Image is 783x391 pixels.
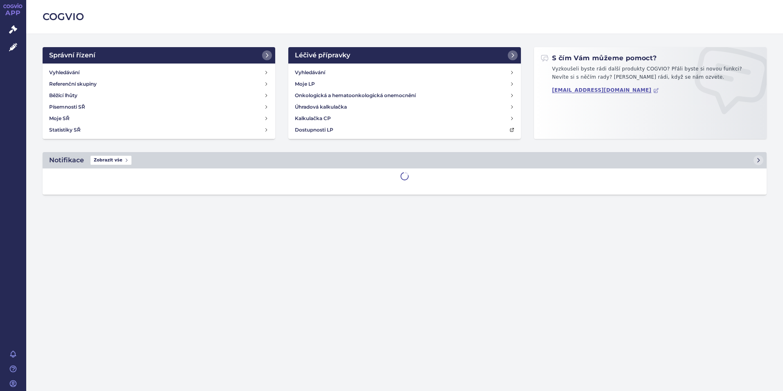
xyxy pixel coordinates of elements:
[292,124,518,136] a: Dostupnosti LP
[46,101,272,113] a: Písemnosti SŘ
[49,80,97,88] h4: Referenční skupiny
[49,91,77,100] h4: Běžící lhůty
[49,114,70,123] h4: Moje SŘ
[541,54,657,63] h2: S čím Vám můžeme pomoct?
[292,78,518,90] a: Moje LP
[295,80,315,88] h4: Moje LP
[49,50,95,60] h2: Správní řízení
[292,90,518,101] a: Onkologická a hematoonkologická onemocnění
[46,113,272,124] a: Moje SŘ
[49,126,81,134] h4: Statistiky SŘ
[295,50,350,60] h2: Léčivé přípravky
[46,67,272,78] a: Vyhledávání
[541,65,760,84] p: Vyzkoušeli byste rádi další produkty COGVIO? Přáli byste si novou funkci? Nevíte si s něčím rady?...
[295,103,347,111] h4: Úhradová kalkulačka
[295,68,325,77] h4: Vyhledávání
[43,10,767,24] h2: COGVIO
[295,91,416,100] h4: Onkologická a hematoonkologická onemocnění
[91,156,131,165] span: Zobrazit vše
[292,113,518,124] a: Kalkulačka CP
[43,47,275,64] a: Správní řízení
[46,78,272,90] a: Referenční skupiny
[46,90,272,101] a: Běžící lhůty
[43,152,767,168] a: NotifikaceZobrazit vše
[295,126,333,134] h4: Dostupnosti LP
[292,101,518,113] a: Úhradová kalkulačka
[292,67,518,78] a: Vyhledávání
[288,47,521,64] a: Léčivé přípravky
[49,103,85,111] h4: Písemnosti SŘ
[552,87,659,93] a: [EMAIL_ADDRESS][DOMAIN_NAME]
[295,114,331,123] h4: Kalkulačka CP
[49,68,79,77] h4: Vyhledávání
[49,155,84,165] h2: Notifikace
[46,124,272,136] a: Statistiky SŘ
